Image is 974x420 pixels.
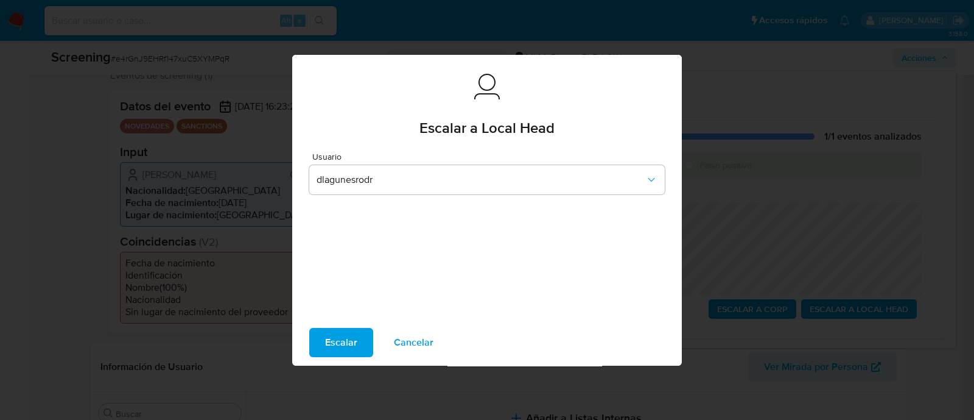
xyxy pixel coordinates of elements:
[317,174,645,186] span: dlagunesrodr
[312,152,668,161] span: Usuario
[309,165,665,194] button: dlagunesrodr
[394,329,433,356] span: Cancelar
[419,121,555,135] span: Escalar a Local Head
[325,329,357,356] span: Escalar
[378,328,449,357] button: Cancelar
[309,328,373,357] button: Escalar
